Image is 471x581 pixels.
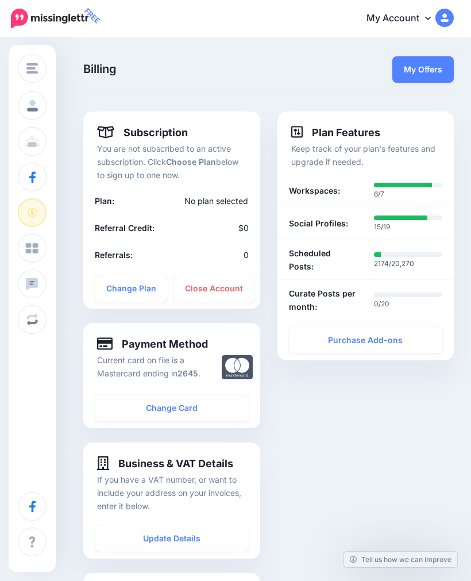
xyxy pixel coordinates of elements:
[392,56,454,83] a: My Offers
[289,287,357,313] b: Curate Posts per month:
[344,552,457,567] a: Tell us how we can improve
[95,395,249,421] a: Change Card
[26,63,38,74] img: menu.png
[374,258,442,270] p: 2174/20,270
[289,247,357,273] b: Scheduled Posts:
[95,275,168,302] a: Change Plan
[173,275,254,302] a: Close Account
[95,525,249,552] a: Update Details
[244,250,249,260] span: 0
[97,125,188,139] h4: Subscription
[97,456,233,470] h4: Business & VAT Details
[97,337,208,351] h4: Payment Method
[95,250,133,260] b: Referrals:
[374,298,442,310] p: 0/20
[177,368,198,378] b: 2645
[374,221,442,233] p: 15/19
[172,221,257,234] div: $0
[289,327,443,353] a: Purchase Add-ons
[95,196,114,206] b: Plan:
[289,184,340,197] b: Workspaces:
[289,217,348,230] b: Social Profiles:
[291,125,381,139] h4: Plan Features
[95,223,155,233] b: Referral Credit:
[11,9,88,28] img: Missinglettr
[143,194,257,207] div: No plan selected
[97,142,246,182] p: You are not subscribed to an active subscription. Click below to sign up to one now.
[355,5,454,33] a: My Account
[374,188,442,200] p: 6/7
[11,6,88,31] a: FREE
[83,63,117,76] span: Billing
[166,157,216,167] b: Choose Plan
[291,142,441,168] p: Keep track of your plan's features and upgrade if needed.
[80,4,104,28] span: FREE
[97,353,204,380] p: Current card on file is a Mastercard ending in .
[97,473,246,513] p: If you have a VAT number, or want to include your address on your invoices, enter it below.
